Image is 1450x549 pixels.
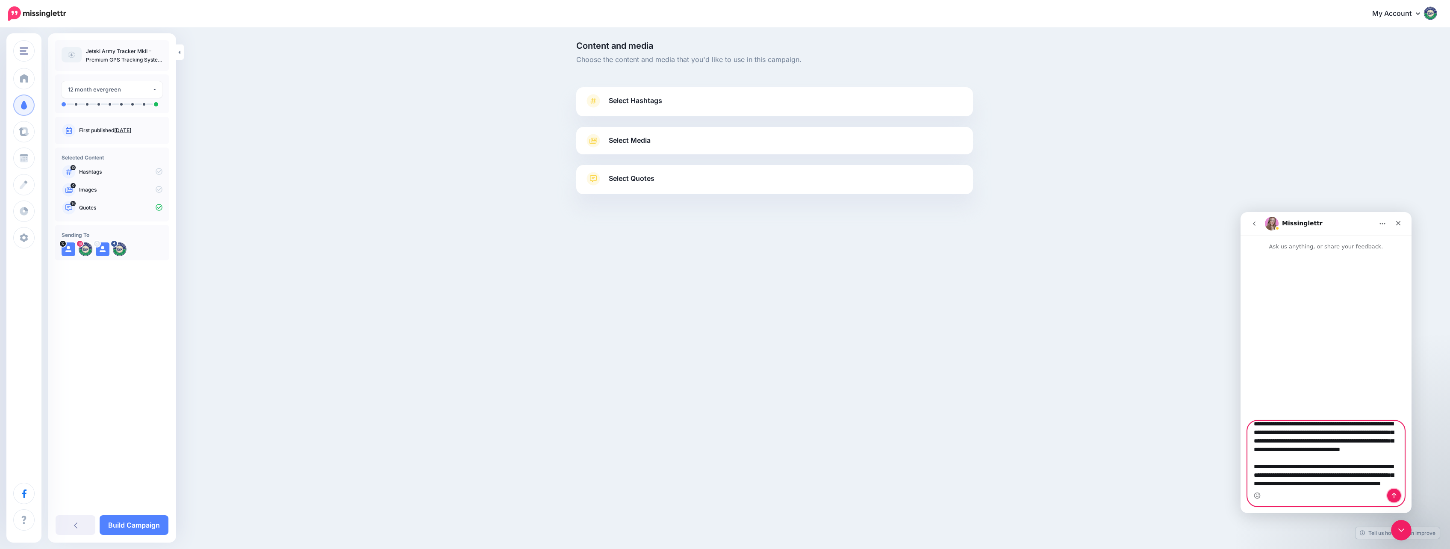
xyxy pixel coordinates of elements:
[1364,3,1437,24] a: My Account
[576,41,973,50] span: Content and media
[62,232,162,238] h4: Sending To
[79,242,92,256] img: 73387399_2430131080446037_1459025773707919360_n-bsa151563.jpg
[79,127,162,134] p: First published
[585,172,964,194] a: Select Quotes
[62,154,162,161] h4: Selected Content
[68,85,152,94] div: 12 month evergreen
[62,47,82,62] img: article-default-image-icon.png
[96,242,109,256] img: user_default_image.png
[1241,212,1412,513] iframe: Intercom live chat
[71,183,76,188] span: 0
[79,186,162,194] p: Images
[62,81,162,98] button: 12 month evergreen
[609,135,651,146] span: Select Media
[86,47,162,64] p: Jetski Army Tracker MkII – Premium GPS Tracking System for High-Value Jetskis, Boats, and Marine ...
[79,204,162,212] p: Quotes
[79,168,162,176] p: Hashtags
[1356,527,1440,539] a: Tell us how we can improve
[20,47,28,55] img: menu.png
[114,127,131,133] a: [DATE]
[113,242,127,256] img: 308502652_465872602251229_4861708917458871662_n-bsa153032.png
[609,173,654,184] span: Select Quotes
[1391,520,1412,540] iframe: Intercom live chat
[609,95,662,106] span: Select Hashtags
[62,242,75,256] img: user_default_image.png
[71,201,76,206] span: 14
[585,134,964,148] a: Select Media
[576,54,973,65] span: Choose the content and media that you'd like to use in this campaign.
[8,6,66,21] img: Missinglettr
[585,94,964,116] a: Select Hashtags
[71,165,76,170] span: 10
